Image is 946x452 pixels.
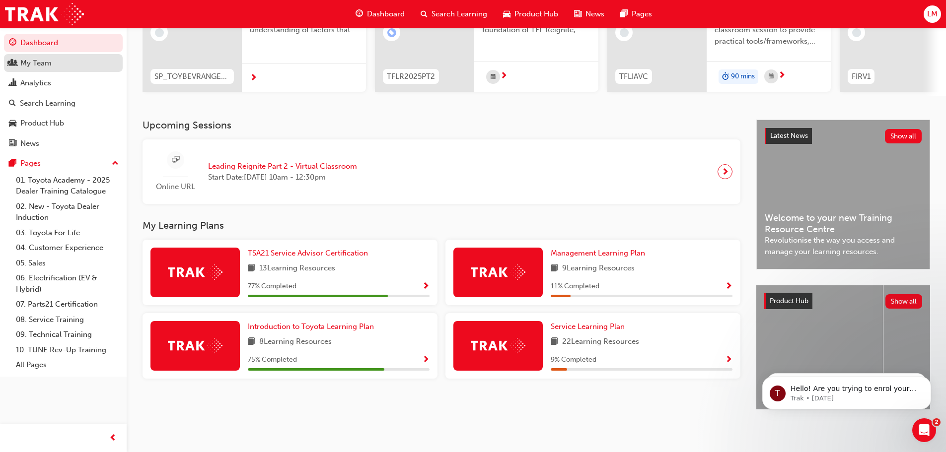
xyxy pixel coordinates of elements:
[367,8,405,20] span: Dashboard
[725,354,732,366] button: Show Progress
[248,336,255,348] span: book-icon
[765,212,922,235] span: Welcome to your new Training Resource Centre
[765,235,922,257] span: Revolutionise the way you access and manage your learning resources.
[4,94,123,113] a: Search Learning
[250,74,257,83] span: next-icon
[885,294,923,309] button: Show all
[852,28,861,37] span: learningRecordVerb_NONE-icon
[208,161,357,172] span: Leading Reignite Part 2 - Virtual Classroom
[422,282,430,291] span: Show Progress
[551,248,649,259] a: Management Learning Plan
[722,165,729,179] span: next-icon
[387,28,396,37] span: learningRecordVerb_ENROLL-icon
[12,256,123,271] a: 05. Sales
[551,321,629,332] a: Service Learning Plan
[491,71,496,83] span: calendar-icon
[619,71,648,82] span: TFLIAVC
[109,432,117,445] span: prev-icon
[12,327,123,342] a: 09. Technical Training
[20,138,39,149] div: News
[9,159,16,168] span: pages-icon
[248,249,368,258] span: TSA21 Service Advisor Certification
[778,71,786,80] span: next-icon
[885,129,922,143] button: Show all
[562,336,639,348] span: 22 Learning Resources
[725,282,732,291] span: Show Progress
[12,357,123,373] a: All Pages
[12,297,123,312] a: 07. Parts21 Certification
[348,4,413,24] a: guage-iconDashboard
[12,270,123,297] a: 06. Electrification (EV & Hybrid)
[5,3,84,25] a: Trak
[432,8,487,20] span: Search Learning
[143,120,740,131] h3: Upcoming Sessions
[769,70,774,83] span: calendar-icon
[248,354,297,366] span: 75 % Completed
[155,28,164,37] span: learningRecordVerb_NONE-icon
[421,8,428,20] span: search-icon
[20,98,75,109] div: Search Learning
[495,4,566,24] a: car-iconProduct Hub
[585,8,604,20] span: News
[4,34,123,52] a: Dashboard
[725,356,732,365] span: Show Progress
[620,28,629,37] span: learningRecordVerb_NONE-icon
[248,281,296,292] span: 77 % Completed
[248,322,374,331] span: Introduction to Toyota Learning Plan
[562,262,635,275] span: 9 Learning Resources
[764,293,922,309] a: Product HubShow all
[765,128,922,144] a: Latest NewsShow all
[756,120,930,269] a: Latest NewsShow allWelcome to your new Training Resource CentreRevolutionise the way you access a...
[248,262,255,275] span: book-icon
[168,264,222,280] img: Trak
[551,336,558,348] span: book-icon
[4,32,123,154] button: DashboardMy TeamAnalyticsSearch LearningProduct HubNews
[551,322,625,331] span: Service Learning Plan
[471,338,525,353] img: Trak
[150,147,732,196] a: Online URLLeading Reignite Part 2 - Virtual ClassroomStart Date:[DATE] 10am - 12:30pm
[4,54,123,72] a: My Team
[4,154,123,173] button: Pages
[248,248,372,259] a: TSA21 Service Advisor Certification
[852,71,871,82] span: FIRV1
[208,172,357,183] span: Start Date: [DATE] 10am - 12:30pm
[471,264,525,280] img: Trak
[574,8,582,20] span: news-icon
[612,4,660,24] a: pages-iconPages
[422,354,430,366] button: Show Progress
[12,173,123,199] a: 01. Toyota Academy - 2025 Dealer Training Catalogue
[422,356,430,365] span: Show Progress
[924,5,941,23] button: LM
[12,240,123,256] a: 04. Customer Experience
[725,280,732,293] button: Show Progress
[551,354,596,366] span: 9 % Completed
[770,297,808,305] span: Product Hub
[356,8,363,20] span: guage-icon
[413,4,495,24] a: search-iconSearch Learning
[756,285,883,409] a: 4x4 and Towing
[731,71,755,82] span: 90 mins
[259,336,332,348] span: 8 Learning Resources
[12,199,123,225] a: 02. New - Toyota Dealer Induction
[9,119,16,128] span: car-icon
[150,181,200,193] span: Online URL
[9,79,16,88] span: chart-icon
[632,8,652,20] span: Pages
[4,134,123,153] a: News
[551,249,645,258] span: Management Learning Plan
[514,8,558,20] span: Product Hub
[551,281,599,292] span: 11 % Completed
[551,262,558,275] span: book-icon
[20,158,41,169] div: Pages
[9,139,16,148] span: news-icon
[9,39,16,48] span: guage-icon
[566,4,612,24] a: news-iconNews
[248,321,378,332] a: Introduction to Toyota Learning Plan
[12,312,123,327] a: 08. Service Training
[422,280,430,293] button: Show Progress
[503,8,510,20] span: car-icon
